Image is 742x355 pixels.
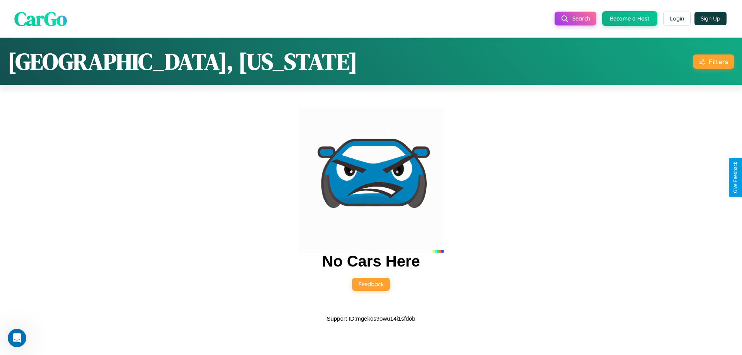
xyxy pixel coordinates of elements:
div: Filters [709,58,728,66]
iframe: Intercom live chat [8,329,26,347]
button: Sign Up [694,12,727,25]
button: Feedback [352,278,390,291]
button: Filters [693,54,734,69]
p: Support ID: mgekos9owu14i1sfdob [327,313,415,324]
div: Give Feedback [733,162,738,193]
span: CarGo [14,5,67,32]
button: Search [555,12,596,25]
h2: No Cars Here [322,253,420,270]
img: car [298,107,444,253]
button: Become a Host [602,11,657,26]
h1: [GEOGRAPHIC_DATA], [US_STATE] [8,46,357,77]
button: Login [663,12,691,25]
span: Search [572,15,590,22]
